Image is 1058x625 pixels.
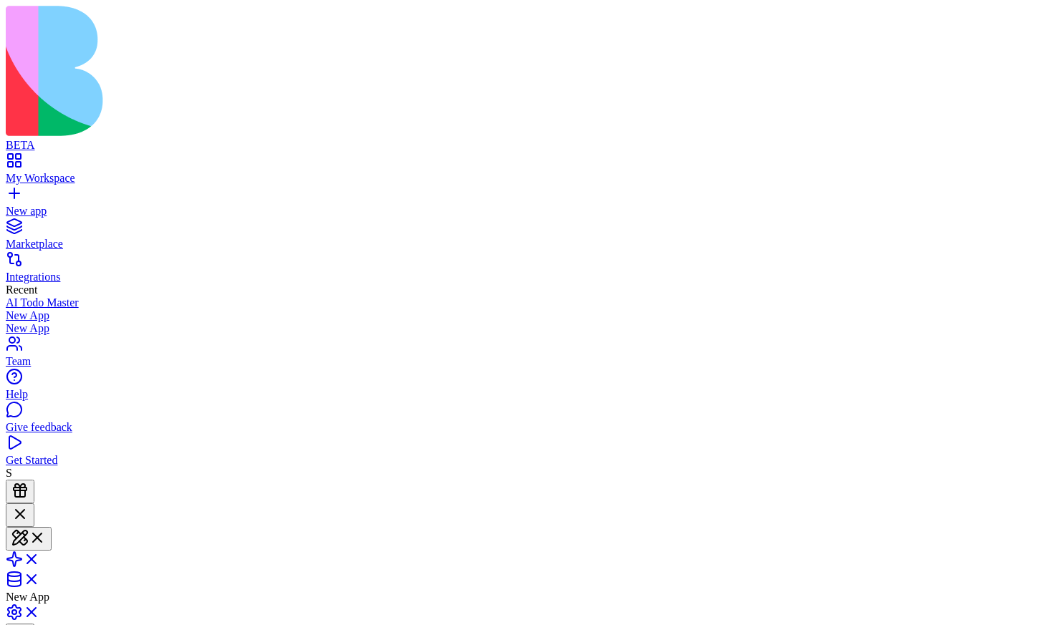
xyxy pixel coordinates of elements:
div: New app [6,205,1052,218]
a: Help [6,375,1052,401]
span: S [6,467,12,479]
div: Team [6,355,1052,368]
a: New App [6,322,1052,335]
a: New App [6,309,1052,322]
a: New app [6,192,1052,218]
a: AI Todo Master [6,296,1052,309]
div: Give feedback [6,421,1052,434]
div: Marketplace [6,238,1052,251]
div: BETA [6,139,1052,152]
a: Marketplace [6,225,1052,251]
a: My Workspace [6,159,1052,185]
a: Integrations [6,258,1052,284]
a: BETA [6,126,1052,152]
div: Integrations [6,271,1052,284]
div: Get Started [6,454,1052,467]
a: Team [6,342,1052,368]
img: logo [6,6,582,136]
div: My Workspace [6,172,1052,185]
a: Give feedback [6,408,1052,434]
span: New App [6,591,49,603]
span: Recent [6,284,37,296]
div: Help [6,388,1052,401]
a: Get Started [6,441,1052,467]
